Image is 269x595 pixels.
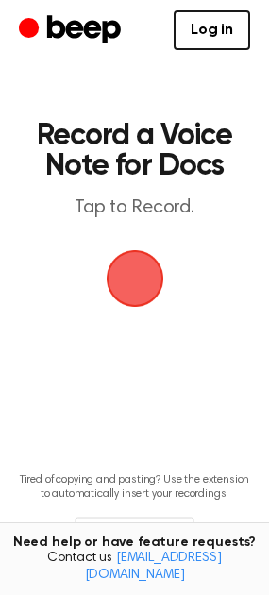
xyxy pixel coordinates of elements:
span: Contact us [11,551,258,584]
h1: Record a Voice Note for Docs [34,121,235,181]
button: Beep Logo [107,250,163,307]
a: Log in [174,10,250,50]
a: Beep [19,12,126,49]
p: Tap to Record. [34,196,235,220]
a: [EMAIL_ADDRESS][DOMAIN_NAME] [85,552,222,582]
p: Tired of copying and pasting? Use the extension to automatically insert your recordings. [15,473,254,501]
